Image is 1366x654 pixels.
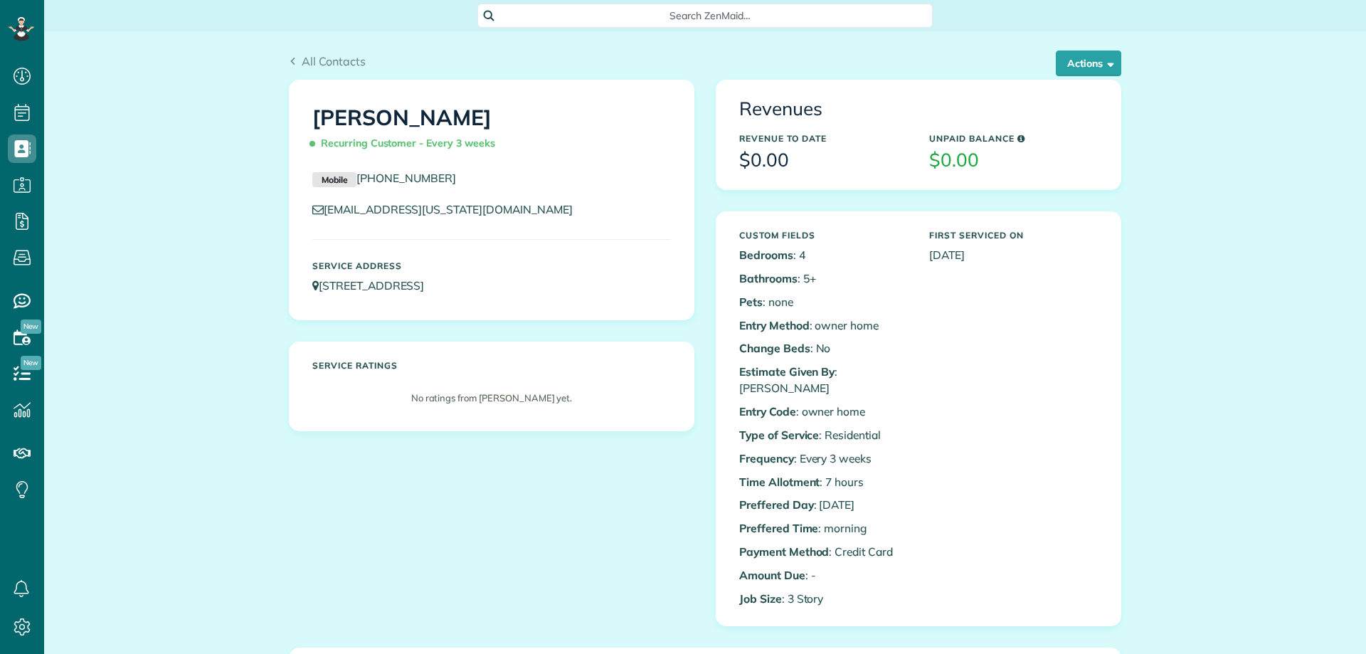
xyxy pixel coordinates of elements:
[739,567,908,584] p: : -
[739,340,908,357] p: : No
[739,248,793,262] b: Bedrooms
[312,261,671,270] h5: Service Address
[739,521,818,535] b: Preffered Time
[739,404,796,418] b: Entry Code
[739,497,908,513] p: : [DATE]
[739,451,794,465] b: Frequency
[21,356,41,370] span: New
[312,361,671,370] h5: Service ratings
[739,247,908,263] p: : 4
[312,278,438,292] a: [STREET_ADDRESS]
[929,150,1098,171] h3: $0.00
[929,247,1098,263] p: [DATE]
[21,320,41,334] span: New
[739,364,835,379] b: Estimate Given By
[739,318,810,332] b: Entry Method
[739,591,908,607] p: : 3 Story
[739,544,908,560] p: : Credit Card
[739,450,908,467] p: : Every 3 weeks
[739,317,908,334] p: : owner home
[312,106,671,156] h1: [PERSON_NAME]
[289,53,366,70] a: All Contacts
[739,544,829,559] b: Payment Method
[312,131,501,156] span: Recurring Customer - Every 3 weeks
[1056,51,1121,76] button: Actions
[312,172,356,188] small: Mobile
[739,475,820,489] b: Time Allotment
[739,474,908,490] p: : 7 hours
[739,270,908,287] p: : 5+
[929,134,1098,143] h5: Unpaid Balance
[739,341,810,355] b: Change Beds
[739,364,908,396] p: : [PERSON_NAME]
[929,231,1098,240] h5: First Serviced On
[739,591,782,606] b: Job Size
[739,99,1098,120] h3: Revenues
[312,171,456,185] a: Mobile[PHONE_NUMBER]
[312,202,586,216] a: [EMAIL_ADDRESS][US_STATE][DOMAIN_NAME]
[739,404,908,420] p: : owner home
[739,520,908,537] p: : morning
[739,231,908,240] h5: Custom Fields
[739,497,814,512] b: Preffered Day
[319,391,664,405] p: No ratings from [PERSON_NAME] yet.
[739,428,819,442] b: Type of Service
[739,295,763,309] b: Pets
[739,568,805,582] b: Amount Due
[739,271,798,285] b: Bathrooms
[739,150,908,171] h3: $0.00
[739,134,908,143] h5: Revenue to Date
[739,427,908,443] p: : Residential
[302,54,366,68] span: All Contacts
[739,294,908,310] p: : none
